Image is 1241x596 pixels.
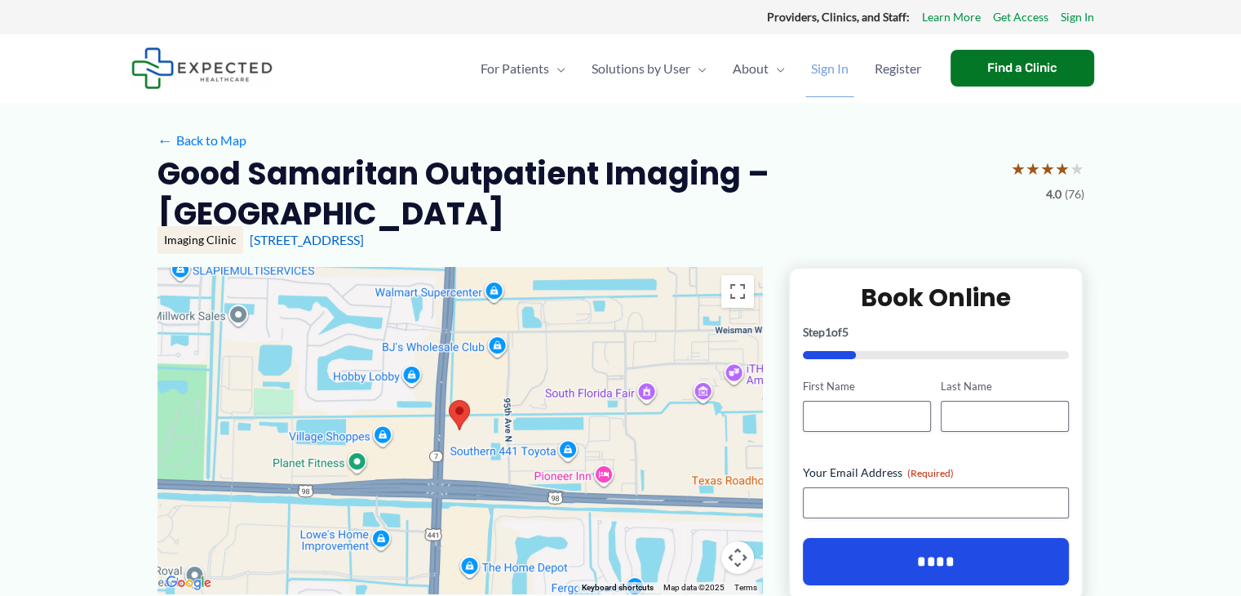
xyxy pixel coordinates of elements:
p: Step of [803,327,1070,338]
span: Menu Toggle [690,40,707,97]
span: (76) [1065,184,1084,205]
span: Solutions by User [592,40,690,97]
a: Terms (opens in new tab) [734,583,757,592]
button: Toggle fullscreen view [721,275,754,308]
span: ★ [1040,153,1055,184]
a: Sign In [1061,7,1094,28]
a: Open this area in Google Maps (opens a new window) [162,572,215,594]
span: ★ [1026,153,1040,184]
a: Get Access [993,7,1048,28]
a: [STREET_ADDRESS] [250,232,364,247]
a: ←Back to Map [157,128,246,153]
a: Register [862,40,934,97]
span: About [733,40,769,97]
span: 1 [825,325,831,339]
span: Menu Toggle [769,40,785,97]
span: ★ [1011,153,1026,184]
nav: Primary Site Navigation [468,40,934,97]
span: ★ [1070,153,1084,184]
a: Learn More [922,7,981,28]
span: (Required) [907,467,954,479]
a: AboutMenu Toggle [720,40,798,97]
span: Register [875,40,921,97]
span: For Patients [481,40,549,97]
span: ★ [1055,153,1070,184]
span: ← [157,132,173,148]
strong: Providers, Clinics, and Staff: [767,10,910,24]
label: First Name [803,379,931,394]
a: For PatientsMenu Toggle [468,40,578,97]
span: 5 [842,325,849,339]
label: Last Name [941,379,1069,394]
h2: Good Samaritan Outpatient Imaging – [GEOGRAPHIC_DATA] [157,153,998,234]
span: 4.0 [1046,184,1061,205]
button: Keyboard shortcuts [582,582,654,594]
span: Menu Toggle [549,40,565,97]
div: Imaging Clinic [157,226,243,254]
a: Find a Clinic [951,50,1094,87]
label: Your Email Address [803,465,1070,481]
span: Sign In [811,40,849,97]
button: Map camera controls [721,541,754,574]
img: Google [162,572,215,594]
a: Solutions by UserMenu Toggle [578,40,720,97]
a: Sign In [798,40,862,97]
h2: Book Online [803,282,1070,314]
span: Map data ©2025 [663,583,725,592]
img: Expected Healthcare Logo - side, dark font, small [131,47,273,89]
